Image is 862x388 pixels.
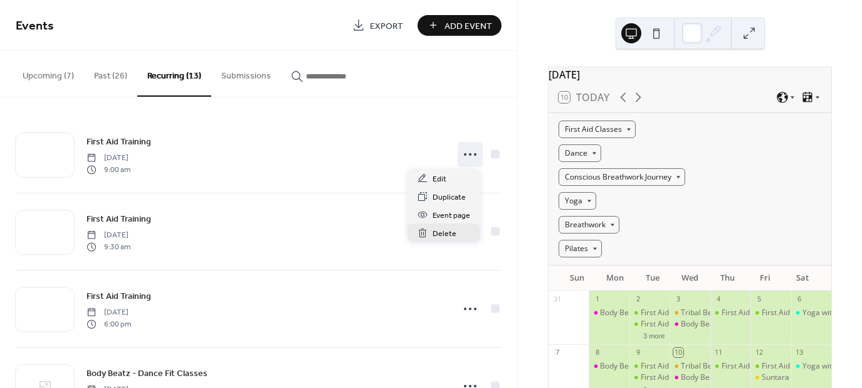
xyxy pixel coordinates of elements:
button: Add Event [418,15,502,36]
button: Recurring (13) [137,51,211,97]
div: 31 [552,294,562,304]
div: First Aid Training [722,308,781,318]
div: Yoga with Phiona [791,361,831,372]
button: Past (26) [84,51,137,95]
div: Mon [596,266,634,291]
div: First Aid Training [750,308,791,318]
div: 11 [714,348,723,357]
div: 8 [592,348,602,357]
div: Tribal Beats 7 Week Dance Workshop [670,361,710,372]
div: 13 [795,348,804,357]
div: Body Beatz - Dance Fit Classes [600,308,707,318]
div: Sun [559,266,596,291]
div: First Aid Training [641,319,700,330]
div: Thu [708,266,746,291]
div: Yoga with Phiona [791,308,831,318]
div: Tribal Beats 7 Week Dance Workshop [670,308,710,318]
div: [DATE] [549,67,831,82]
span: Event page [433,209,470,222]
div: First Aid Training [629,372,670,383]
a: First Aid Training [87,134,151,149]
span: Add Event [444,19,492,33]
div: 10 [673,348,683,357]
div: 2 [633,294,643,304]
div: First Aid Training [641,308,700,318]
div: First Aid Training [762,308,821,318]
span: First Aid Training [87,213,151,226]
span: First Aid Training [87,290,151,303]
div: Body Beatz - Dance Fit Classes [670,319,710,330]
div: First Aid Training [641,372,700,383]
span: First Aid Training [87,136,151,149]
span: 9:30 am [87,241,130,252]
div: Body Beatz - Dance Fit Classes [589,308,629,318]
div: Tribal Beats 7 Week Dance Workshop [681,308,812,318]
span: Duplicate [433,191,466,204]
span: Delete [433,227,456,240]
div: 7 [552,348,562,357]
a: Body Beatz - Dance Fit Classes [87,366,208,380]
a: First Aid Training [87,212,151,226]
span: 9:00 am [87,164,130,175]
div: Body Beatz - Dance Fit Classes [589,361,629,372]
div: 1 [592,294,602,304]
div: Wed [671,266,709,291]
div: First Aid Training [629,361,670,372]
span: Export [370,19,403,33]
div: 4 [714,294,723,304]
div: First Aid Training [762,361,821,372]
span: [DATE] [87,230,130,241]
div: First Aid Training [629,319,670,330]
div: First Aid Training [750,361,791,372]
span: 6:00 pm [87,318,131,330]
span: Body Beatz - Dance Fit Classes [87,367,208,380]
div: Body Beatz - Dance Fit Classes [670,372,710,383]
div: First Aid Training [710,308,750,318]
div: Tue [634,266,671,291]
div: Body Beatz - Dance Fit Classes [681,319,788,330]
div: Sat [784,266,821,291]
span: Events [16,14,54,38]
div: First Aid Training [641,361,700,372]
div: 6 [795,294,804,304]
span: [DATE] [87,153,130,164]
a: Export [343,15,413,36]
span: Edit [433,173,446,186]
div: Body Beatz - Dance Fit Classes [681,372,788,383]
div: First Aid Training [722,361,781,372]
div: First Aid Training [710,361,750,372]
button: 3 more [638,330,670,340]
div: 5 [754,294,764,304]
button: Submissions [211,51,281,95]
div: Tribal Beats 7 Week Dance Workshop [681,361,812,372]
div: Suntara Sound Healing Journey [750,372,791,383]
div: Body Beatz - Dance Fit Classes [600,361,707,372]
div: 3 [673,294,683,304]
a: First Aid Training [87,289,151,303]
span: [DATE] [87,307,131,318]
div: 9 [633,348,643,357]
div: First Aid Training [629,308,670,318]
button: Upcoming (7) [13,51,84,95]
div: Fri [746,266,784,291]
div: 12 [754,348,764,357]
